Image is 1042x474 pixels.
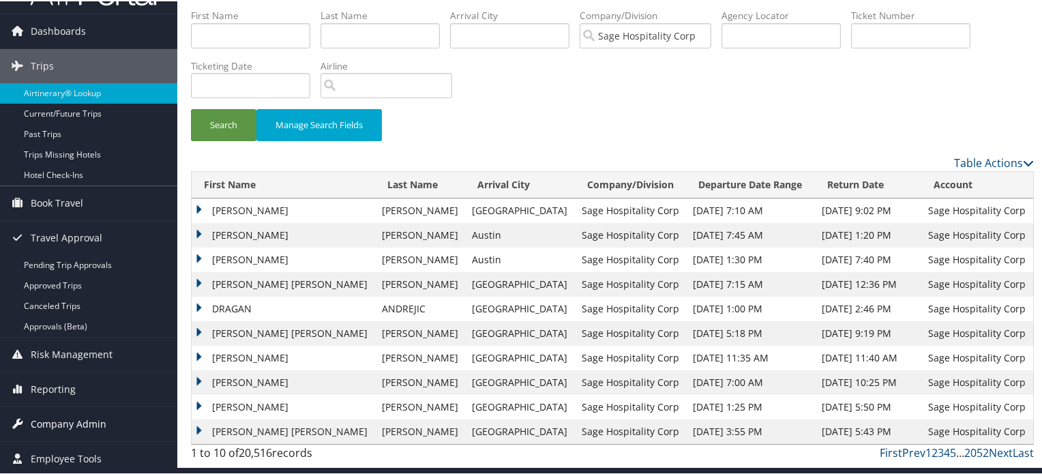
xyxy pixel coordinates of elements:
label: Agency Locator [721,8,851,21]
td: [PERSON_NAME] [192,197,375,222]
td: [PERSON_NAME] [375,369,465,394]
span: Reporting [31,371,76,405]
td: [PERSON_NAME] [375,418,465,443]
td: Sage Hospitality Corp [921,369,1033,394]
span: Risk Management [31,336,113,370]
td: Sage Hospitality Corp [921,271,1033,295]
td: Sage Hospitality Corp [921,344,1033,369]
td: [DATE] 2:46 PM [815,295,922,320]
td: Sage Hospitality Corp [921,295,1033,320]
a: 2052 [964,444,989,459]
td: [GEOGRAPHIC_DATA] [465,320,575,344]
td: [GEOGRAPHIC_DATA] [465,271,575,295]
td: Sage Hospitality Corp [575,394,687,418]
td: [DATE] 1:25 PM [686,394,815,418]
th: Last Name: activate to sort column ascending [375,171,465,197]
td: [PERSON_NAME] [192,344,375,369]
th: Return Date: activate to sort column ascending [815,171,922,197]
td: [GEOGRAPHIC_DATA] [465,418,575,443]
td: [PERSON_NAME] [PERSON_NAME] [192,320,375,344]
label: First Name [191,8,321,21]
td: [DATE] 9:19 PM [815,320,922,344]
label: Company/Division [580,8,721,21]
td: [PERSON_NAME] [375,320,465,344]
td: Sage Hospitality Corp [575,197,687,222]
td: Sage Hospitality Corp [921,222,1033,246]
td: Sage Hospitality Corp [575,369,687,394]
td: DRAGAN [192,295,375,320]
label: Airline [321,58,462,72]
td: [GEOGRAPHIC_DATA] [465,197,575,222]
td: [PERSON_NAME] [375,246,465,271]
label: Ticket Number [851,8,981,21]
div: 1 to 10 of records [191,443,387,466]
td: [GEOGRAPHIC_DATA] [465,369,575,394]
td: Sage Hospitality Corp [921,197,1033,222]
th: First Name: activate to sort column ascending [192,171,375,197]
a: 2 [932,444,938,459]
a: Prev [902,444,925,459]
td: [PERSON_NAME] [375,197,465,222]
span: … [956,444,964,459]
span: Dashboards [31,13,86,47]
td: [DATE] 7:45 AM [686,222,815,246]
a: 5 [950,444,956,459]
td: [PERSON_NAME] [192,222,375,246]
td: Austin [465,246,575,271]
td: Sage Hospitality Corp [575,320,687,344]
td: [PERSON_NAME] [PERSON_NAME] [192,271,375,295]
td: Austin [465,222,575,246]
td: [DATE] 12:36 PM [815,271,922,295]
td: [DATE] 5:18 PM [686,320,815,344]
span: Travel Approval [31,220,102,254]
td: [DATE] 1:30 PM [686,246,815,271]
td: [PERSON_NAME] [192,394,375,418]
td: [GEOGRAPHIC_DATA] [465,295,575,320]
td: [DATE] 9:02 PM [815,197,922,222]
td: Sage Hospitality Corp [921,418,1033,443]
span: 20,516 [239,444,272,459]
td: [PERSON_NAME] [PERSON_NAME] [192,418,375,443]
td: Sage Hospitality Corp [921,246,1033,271]
span: Company Admin [31,406,106,440]
td: ANDREJIC [375,295,465,320]
td: [GEOGRAPHIC_DATA] [465,394,575,418]
td: [DATE] 1:00 PM [686,295,815,320]
td: Sage Hospitality Corp [921,320,1033,344]
span: Trips [31,48,54,82]
td: [DATE] 1:20 PM [815,222,922,246]
td: Sage Hospitality Corp [575,271,687,295]
td: [DATE] 7:10 AM [686,197,815,222]
label: Ticketing Date [191,58,321,72]
a: Table Actions [954,154,1034,169]
td: [DATE] 11:40 AM [815,344,922,369]
a: 3 [938,444,944,459]
td: [PERSON_NAME] [375,222,465,246]
td: Sage Hospitality Corp [575,344,687,369]
button: Manage Search Fields [256,108,382,140]
span: Book Travel [31,185,83,219]
td: [DATE] 5:50 PM [815,394,922,418]
td: Sage Hospitality Corp [575,418,687,443]
td: [PERSON_NAME] [375,271,465,295]
a: Next [989,444,1013,459]
td: [DATE] 3:55 PM [686,418,815,443]
td: [GEOGRAPHIC_DATA] [465,344,575,369]
td: [DATE] 7:40 PM [815,246,922,271]
th: Departure Date Range: activate to sort column ascending [686,171,815,197]
a: First [880,444,902,459]
label: Arrival City [450,8,580,21]
td: [PERSON_NAME] [192,246,375,271]
th: Arrival City: activate to sort column ascending [465,171,575,197]
button: Search [191,108,256,140]
td: [DATE] 7:15 AM [686,271,815,295]
td: [PERSON_NAME] [192,369,375,394]
td: [DATE] 7:00 AM [686,369,815,394]
td: Sage Hospitality Corp [921,394,1033,418]
label: Last Name [321,8,450,21]
a: Last [1013,444,1034,459]
td: Sage Hospitality Corp [575,295,687,320]
td: [DATE] 11:35 AM [686,344,815,369]
td: [DATE] 10:25 PM [815,369,922,394]
th: Company/Division [575,171,687,197]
